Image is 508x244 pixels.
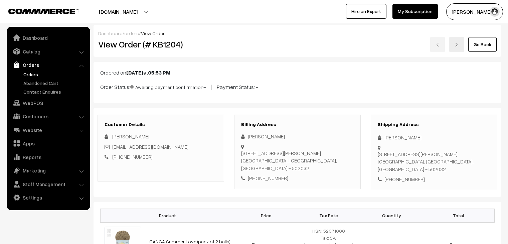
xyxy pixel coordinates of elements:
[346,4,386,19] a: Hire an Expert
[8,9,78,14] img: COMMMERCE
[8,178,88,190] a: Staff Management
[105,122,217,127] h3: Customer Details
[235,209,298,222] th: Price
[22,80,88,87] a: Abandoned Cart
[360,209,423,222] th: Quantity
[100,69,495,77] p: Ordered on at
[8,59,88,71] a: Orders
[148,69,170,76] b: 05:53 PM
[378,134,490,141] div: [PERSON_NAME]
[378,150,490,173] div: [STREET_ADDRESS][PERSON_NAME] [GEOGRAPHIC_DATA], [GEOGRAPHIC_DATA], [GEOGRAPHIC_DATA] - 502032
[126,69,143,76] b: [DATE]
[490,7,500,17] img: user
[241,149,354,172] div: [STREET_ADDRESS][PERSON_NAME] [GEOGRAPHIC_DATA], [GEOGRAPHIC_DATA], [GEOGRAPHIC_DATA] - 502032
[112,144,188,150] a: [EMAIL_ADDRESS][DOMAIN_NAME]
[22,88,88,95] a: Contact Enquires
[8,97,88,109] a: WebPOS
[378,175,490,183] div: [PHONE_NUMBER]
[8,124,88,136] a: Website
[98,30,123,36] a: Dashboard
[112,154,153,160] a: [PHONE_NUMBER]
[141,30,165,36] span: View Order
[468,37,497,52] a: Go Back
[378,122,490,127] h3: Shipping Address
[130,82,203,91] span: Awaiting payment confirmation
[98,39,224,49] h2: View Order (# KB1204)
[112,133,149,139] span: [PERSON_NAME]
[455,43,459,47] img: right-arrow.png
[392,4,438,19] a: My Subscription
[8,151,88,163] a: Reports
[8,110,88,122] a: Customers
[8,192,88,204] a: Settings
[297,209,360,222] th: Tax Rate
[8,7,67,15] a: COMMMERCE
[100,82,495,91] p: Order Status: - | Payment Status: -
[446,3,503,20] button: [PERSON_NAME]…
[241,133,354,140] div: [PERSON_NAME]
[8,45,88,57] a: Catalog
[98,30,497,37] div: / /
[8,164,88,176] a: Marketing
[124,30,139,36] a: orders
[8,137,88,149] a: Apps
[101,209,235,222] th: Product
[75,3,161,20] button: [DOMAIN_NAME]
[8,32,88,44] a: Dashboard
[241,122,354,127] h3: Billing Address
[423,209,495,222] th: Total
[22,71,88,78] a: Orders
[241,174,354,182] div: [PHONE_NUMBER]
